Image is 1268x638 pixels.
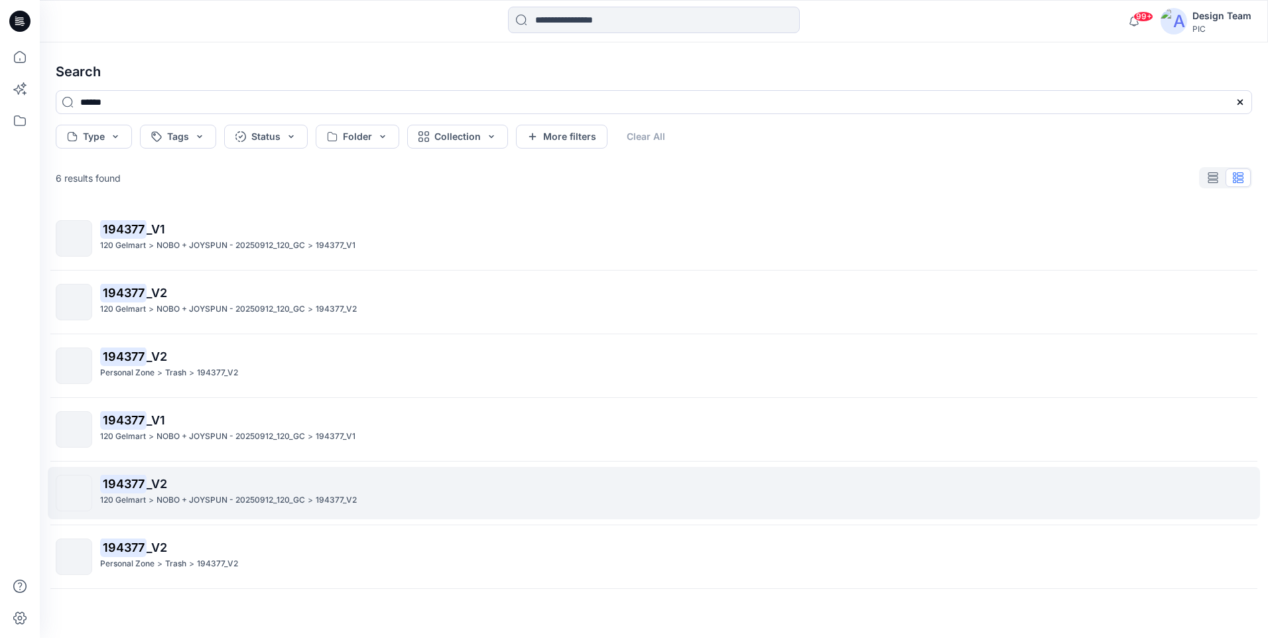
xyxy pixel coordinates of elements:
p: 120 Gelmart [100,493,146,507]
p: > [149,493,154,507]
button: Type [56,125,132,149]
div: PIC [1192,24,1251,34]
p: > [157,366,162,380]
p: Personal Zone [100,366,155,380]
p: NOBO + JOYSPUN - 20250912_120_GC [157,493,305,507]
p: 194377_V2 [197,557,238,571]
a: 194377_V2120 Gelmart>NOBO + JOYSPUN - 20250912_120_GC>194377_V2 [48,467,1260,519]
p: Personal Zone [100,557,155,571]
a: 194377_V2Personal Zone>Trash>194377_V2 [48,340,1260,392]
p: > [157,557,162,571]
p: > [149,239,154,253]
p: > [189,366,194,380]
a: 194377_V1120 Gelmart>NOBO + JOYSPUN - 20250912_120_GC>194377_V1 [48,212,1260,265]
a: 194377_V2Personal Zone>Trash>194377_V2 [48,531,1260,583]
button: More filters [516,125,607,149]
p: 194377_V2 [197,366,238,380]
span: _V1 [147,413,165,427]
p: 120 Gelmart [100,430,146,444]
img: avatar [1161,8,1187,34]
span: _V1 [147,222,165,236]
p: 194377_V1 [316,430,355,444]
div: Design Team [1192,8,1251,24]
p: > [149,302,154,316]
mark: 194377 [100,347,147,365]
p: 6 results found [56,171,121,185]
p: > [308,493,313,507]
p: 194377_V2 [316,302,357,316]
mark: 194377 [100,411,147,429]
p: > [308,430,313,444]
p: 120 Gelmart [100,302,146,316]
p: Trash [165,366,186,380]
span: _V2 [147,286,167,300]
p: NOBO + JOYSPUN - 20250912_120_GC [157,430,305,444]
p: > [189,557,194,571]
p: > [308,302,313,316]
p: 120 Gelmart [100,239,146,253]
p: NOBO + JOYSPUN - 20250912_120_GC [157,302,305,316]
p: Trash [165,557,186,571]
a: 194377_V2120 Gelmart>NOBO + JOYSPUN - 20250912_120_GC>194377_V2 [48,276,1260,328]
mark: 194377 [100,538,147,556]
span: _V2 [147,350,167,363]
button: Collection [407,125,508,149]
mark: 194377 [100,283,147,302]
p: 194377_V1 [316,239,355,253]
p: NOBO + JOYSPUN - 20250912_120_GC [157,239,305,253]
span: 99+ [1133,11,1153,22]
span: _V2 [147,477,167,491]
mark: 194377 [100,474,147,493]
mark: 194377 [100,220,147,238]
p: 194377_V2 [316,493,357,507]
p: > [149,430,154,444]
button: Status [224,125,308,149]
a: 194377_V1120 Gelmart>NOBO + JOYSPUN - 20250912_120_GC>194377_V1 [48,403,1260,456]
p: > [308,239,313,253]
button: Folder [316,125,399,149]
span: _V2 [147,541,167,554]
button: Tags [140,125,216,149]
h4: Search [45,53,1263,90]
